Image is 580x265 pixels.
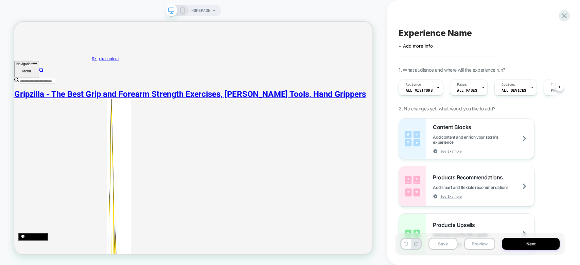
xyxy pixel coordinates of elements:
[502,238,560,250] button: Next
[502,82,515,87] span: Devices
[399,28,472,38] span: Experience Name
[33,63,39,69] a: Search
[464,238,495,250] button: Preview
[551,82,564,87] span: Trigger
[457,82,467,87] span: Pages
[457,88,477,93] span: ALL PAGES
[433,232,504,237] span: Add smart and flexible upsells
[433,222,478,228] span: Products Upsells
[6,76,54,83] input: Search
[191,5,210,16] span: HOMEPAGE
[433,174,506,181] span: Products Recommendations
[399,67,505,73] span: 1. What audience and where will the experience run?
[399,43,433,49] span: + Add more info
[440,149,462,154] span: See Example
[399,106,495,111] span: 2. No changes yet, what would you like to add?
[433,135,534,145] span: Add content and enrich your store's experience
[3,64,30,69] p: Menu
[502,88,526,93] span: ALL DEVICES
[103,46,139,52] a: Skip to content
[433,185,525,190] span: Add smart and flexible recommendations
[406,88,433,93] span: All Visitors
[428,238,457,250] button: Save
[406,82,421,87] span: Audience
[551,88,571,93] span: Page Load
[3,54,24,59] span: Navigation
[440,194,462,199] span: See Example
[433,124,474,130] span: Content Blocks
